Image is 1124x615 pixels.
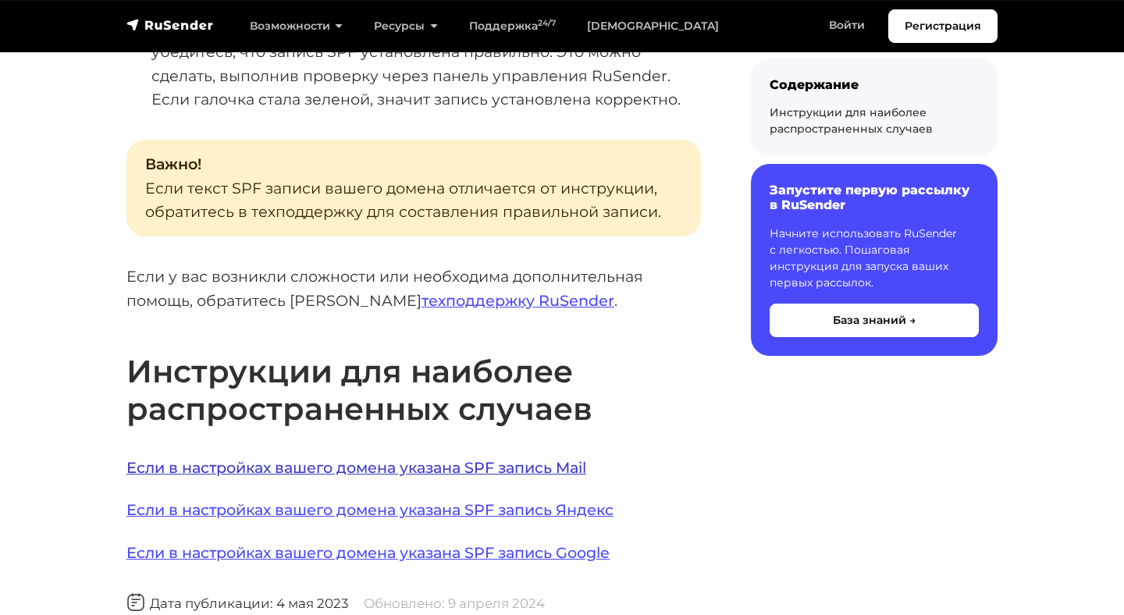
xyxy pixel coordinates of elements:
[358,10,453,42] a: Ресурсы
[126,595,348,611] span: Дата публикации: 4 мая 2023
[421,291,614,310] a: техподдержку RuSender
[538,18,556,28] sup: 24/7
[888,9,998,43] a: Регистрация
[126,593,145,612] img: Дата публикации
[126,140,701,236] p: Если текст SPF записи вашего домена отличается от инструкции, обратитесь в техподдержку для соста...
[813,9,880,41] a: Войти
[770,226,979,291] p: Начните использовать RuSender с легкостью. Пошаговая инструкция для запуска ваших первых рассылок.
[234,10,358,42] a: Возможности
[751,164,998,355] a: Запустите первую рассылку в RuSender Начните использовать RuSender с легкостью. Пошаговая инструк...
[126,17,214,33] img: RuSender
[126,543,610,562] a: Если в настройках вашего домена указана SPF запись Google
[151,16,701,112] li: После внесения изменений, убедитесь, что запись SPF установлена правильно. Это можно сделать, вып...
[571,10,735,42] a: [DEMOGRAPHIC_DATA]
[454,10,571,42] a: Поддержка24/7
[126,265,701,312] p: Если у вас возникли сложности или необходима дополнительная помощь, обратитесь [PERSON_NAME] .
[126,500,614,519] a: Если в настройках вашего домена указана SPF запись Яндекс
[126,458,586,477] a: Если в настройках вашего домена указана SPF запись Mail
[770,105,933,136] a: Инструкции для наиболее распространенных случаев
[770,183,979,212] h6: Запустите первую рассылку в RuSender
[364,595,545,611] span: Обновлено: 9 апреля 2024
[126,352,592,428] strong: Инструкции для наиболее распространенных случаев
[145,155,201,173] strong: Важно!
[770,304,979,337] button: База знаний →
[770,77,979,92] div: Содержание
